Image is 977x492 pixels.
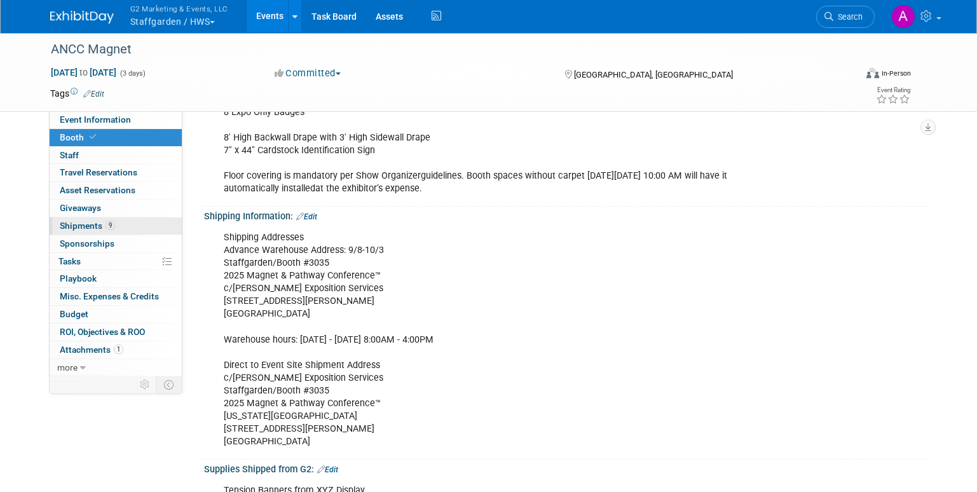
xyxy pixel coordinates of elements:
[891,4,915,29] img: Anna Lerner
[60,167,137,177] span: Travel Reservations
[833,12,863,22] span: Search
[50,200,182,217] a: Giveaways
[50,164,182,181] a: Travel Reservations
[78,67,90,78] span: to
[60,185,135,195] span: Asset Reservations
[60,132,99,142] span: Booth
[50,217,182,235] a: Shipments9
[50,235,182,252] a: Sponsorships
[876,87,910,93] div: Event Rating
[60,345,123,355] span: Attachments
[50,67,117,78] span: [DATE] [DATE]
[881,69,911,78] div: In-Person
[816,6,875,28] a: Search
[50,147,182,164] a: Staff
[270,67,346,80] button: Committed
[50,288,182,305] a: Misc. Expenses & Credits
[60,150,79,160] span: Staff
[50,359,182,376] a: more
[83,90,104,99] a: Edit
[114,345,123,354] span: 1
[60,327,145,337] span: ROI, Objectives & ROO
[60,203,101,213] span: Giveaways
[50,306,182,323] a: Budget
[60,221,115,231] span: Shipments
[784,66,912,85] div: Event Format
[60,291,159,301] span: Misc. Expenses & Credits
[60,238,114,249] span: Sponsorships
[60,309,88,319] span: Budget
[50,11,114,24] img: ExhibitDay
[215,225,788,454] div: Shipping Addresses Advance Warehouse Address: 9/8-10/3 Staffgarden/Booth #3035 2025 Magnet & Path...
[50,87,104,100] td: Tags
[204,460,927,476] div: Supplies Shipped from G2:
[134,376,156,393] td: Personalize Event Tab Strip
[317,465,338,474] a: Edit
[60,273,97,284] span: Playbook
[90,133,96,140] i: Booth reservation complete
[574,70,733,79] span: [GEOGRAPHIC_DATA], [GEOGRAPHIC_DATA]
[156,376,182,393] td: Toggle Event Tabs
[46,38,838,61] div: ANCC Magnet
[50,129,182,146] a: Booth
[215,100,788,202] div: 8 Expo Only Badges 8' High Backwall Drape with 3' High Sidewall Drape 7" x 44" Cardstock Identifi...
[57,362,78,372] span: more
[50,182,182,199] a: Asset Reservations
[106,221,115,230] span: 9
[204,207,927,223] div: Shipping Information:
[866,68,879,78] img: Format-Inperson.png
[50,341,182,359] a: Attachments1
[50,270,182,287] a: Playbook
[50,324,182,341] a: ROI, Objectives & ROO
[130,2,228,15] span: G2 Marketing & Events, LLC
[50,111,182,128] a: Event Information
[58,256,81,266] span: Tasks
[296,212,317,221] a: Edit
[50,253,182,270] a: Tasks
[60,114,131,125] span: Event Information
[119,69,146,78] span: (3 days)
